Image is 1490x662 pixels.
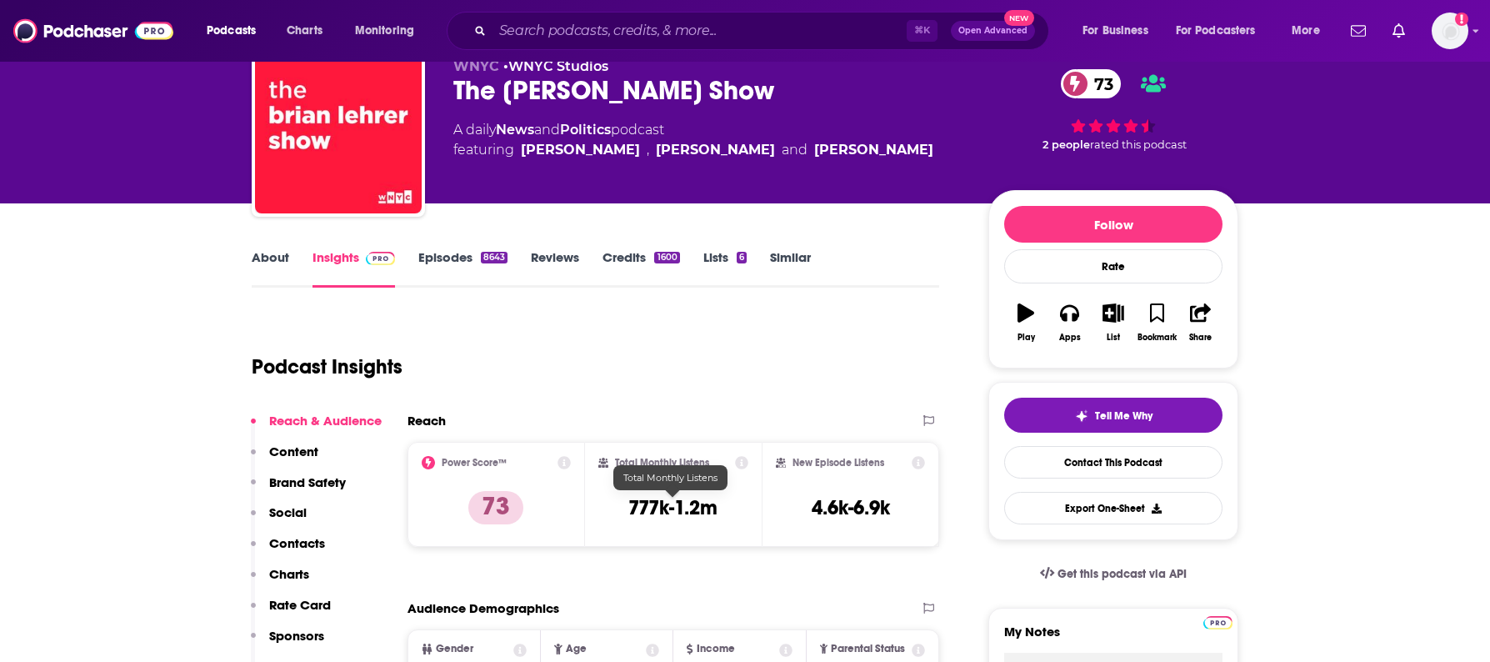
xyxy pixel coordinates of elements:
p: Sponsors [269,628,324,644]
span: Total Monthly Listens [623,472,717,484]
span: Tell Me Why [1095,409,1152,423]
p: Brand Safety [269,474,346,490]
h2: Total Monthly Listens [615,457,709,469]
p: 73 [468,491,523,524]
input: Search podcasts, credits, & more... [492,18,907,44]
h2: Power Score™ [442,457,507,469]
div: 1600 [654,252,679,263]
span: More [1292,19,1320,43]
a: Charts [276,18,332,44]
a: WNYC Studios [508,58,608,74]
a: Pro website [1203,614,1232,629]
span: WNYC [453,58,499,74]
img: Podchaser Pro [366,252,395,265]
p: Content [269,444,318,459]
span: New [1004,10,1034,26]
span: Podcasts [207,19,256,43]
a: Politics [560,122,611,138]
h2: Audience Demographics [407,600,559,616]
a: About [252,249,289,288]
p: Charts [269,566,309,582]
div: 6 [737,252,747,263]
img: User Profile [1432,13,1468,49]
a: Contact This Podcast [1004,446,1222,479]
div: 73 2 peoplerated this podcast [988,58,1238,162]
a: News [496,122,534,138]
h2: New Episode Listens [792,457,884,469]
a: InsightsPodchaser Pro [312,249,395,288]
button: Contacts [251,535,325,566]
div: Share [1189,333,1212,343]
a: Brian Lehrer [521,140,640,160]
a: Show notifications dropdown [1386,17,1412,45]
div: List [1107,333,1120,343]
a: Show notifications dropdown [1344,17,1372,45]
button: Apps [1047,293,1091,353]
button: Play [1004,293,1047,353]
img: tell me why sparkle [1075,409,1088,423]
a: Reviews [531,249,579,288]
span: , [647,140,649,160]
span: Gender [436,644,473,654]
div: Play [1017,333,1035,343]
div: Apps [1059,333,1081,343]
span: 73 [1077,69,1122,98]
button: Rate Card [251,597,331,628]
span: and [534,122,560,138]
a: The Brian Lehrer Show [255,47,422,213]
button: List [1092,293,1135,353]
span: Income [697,644,735,654]
a: Episodes8643 [418,249,507,288]
button: Charts [251,566,309,597]
h3: 777k-1.2m [628,495,717,520]
button: Export One-Sheet [1004,492,1222,524]
p: Rate Card [269,597,331,613]
span: and [782,140,807,160]
span: For Podcasters [1176,19,1256,43]
button: Open AdvancedNew [951,21,1035,41]
div: Bookmark [1137,333,1177,343]
button: open menu [195,18,277,44]
img: Podchaser Pro [1203,616,1232,629]
p: Social [269,504,307,520]
p: Reach & Audience [269,413,382,429]
button: Content [251,444,318,474]
a: Similar [770,249,811,288]
span: • [503,58,608,74]
button: open menu [343,18,436,44]
span: rated this podcast [1090,138,1187,151]
a: Get this podcast via API [1027,554,1200,594]
span: For Business [1082,19,1148,43]
a: Credits1600 [602,249,679,288]
button: Bookmark [1135,293,1178,353]
button: Sponsors [251,628,324,659]
span: Age [566,644,587,654]
label: My Notes [1004,624,1222,653]
div: A daily podcast [453,120,933,160]
a: 73 [1061,69,1122,98]
span: Parental Status [831,644,905,654]
p: Contacts [269,535,325,551]
h1: Podcast Insights [252,354,402,379]
button: Show profile menu [1432,13,1468,49]
button: Follow [1004,206,1222,243]
span: 2 people [1042,138,1090,151]
span: featuring [453,140,933,160]
button: open menu [1071,18,1169,44]
div: 8643 [481,252,507,263]
h3: 4.6k-6.9k [812,495,890,520]
div: [PERSON_NAME] [656,140,775,160]
div: Search podcasts, credits, & more... [462,12,1065,50]
h2: Reach [407,413,446,429]
button: Social [251,504,307,535]
span: ⌘ K [907,20,937,42]
div: [PERSON_NAME] [814,140,933,160]
img: Podchaser - Follow, Share and Rate Podcasts [13,15,173,47]
button: Brand Safety [251,474,346,505]
span: Open Advanced [958,27,1027,35]
a: Lists6 [703,249,747,288]
span: Get this podcast via API [1057,567,1187,581]
div: Rate [1004,249,1222,283]
span: Charts [287,19,322,43]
